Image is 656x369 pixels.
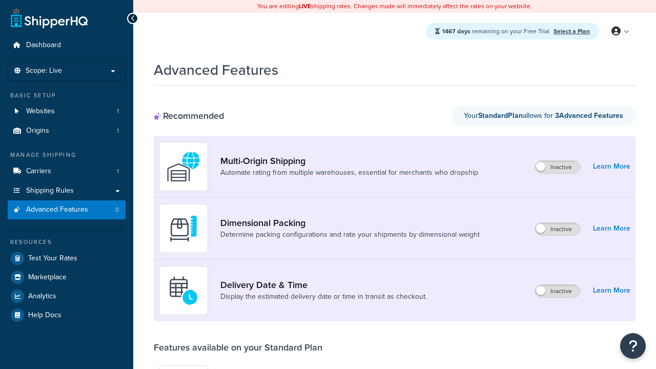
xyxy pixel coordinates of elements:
a: Advanced Features0 [8,200,126,219]
span: Websites [26,107,55,116]
strong: 3 Advanced Feature s [555,110,623,121]
img: WatD5o0RtDAAAAAElFTkSuQmCC [166,149,201,184]
a: Multi-Origin Shipping [220,155,478,167]
a: Determine packing configurations and rate your shipments by dimensional weight [220,230,480,240]
span: Origins [26,127,49,135]
a: Origins1 [8,121,126,140]
a: Learn More [593,221,630,236]
strong: Standard Plan [478,110,523,121]
a: Carriers1 [8,162,126,181]
a: Learn More [593,159,630,174]
a: Display the estimated delivery date or time in transit as checkout. [220,292,427,302]
span: remaining on your Free Trial [442,27,551,36]
a: Test Your Rates [8,249,126,268]
div: Recommended [154,110,224,121]
a: Dashboard [8,36,126,55]
span: Dashboard [26,41,61,50]
strong: 1467 days [442,27,470,36]
span: Scope: Live [26,67,62,75]
span: Analytics [28,292,56,301]
a: Delivery Date & Time [220,279,427,291]
span: Marketplace [28,273,67,282]
div: Features available on your Standard Plan [154,342,322,353]
label: Inactive [535,285,580,297]
span: Test Your Rates [28,254,77,263]
span: Help Docs [28,311,61,320]
img: DTVBYsAAAAAASUVORK5CYII= [166,211,201,247]
li: Origins [8,121,126,140]
div: Resources [8,238,126,247]
span: 1 [117,167,119,176]
h1: Advanced Features [154,60,278,80]
a: Analytics [8,287,126,305]
span: 1 [117,127,119,135]
span: Carriers [26,167,51,176]
span: Advanced Features [26,206,88,214]
a: Shipping Rules [8,181,126,200]
a: Dimensional Packing [220,217,480,229]
a: Select a Plan [553,27,590,36]
a: Automate rating from multiple warehouses, essential for merchants who dropship [220,168,478,178]
li: Websites [8,102,126,121]
label: Inactive [535,161,580,173]
span: 1 [117,107,119,116]
span: Your allows for [464,110,555,121]
img: gfkeb5ejjkALwAAAABJRU5ErkJggg== [166,273,201,309]
span: 0 [115,206,119,214]
button: Open Resource Center [620,333,646,359]
a: Help Docs [8,306,126,324]
div: Manage Shipping [8,151,126,159]
span: Shipping Rules [26,187,74,195]
div: Basic Setup [8,91,126,100]
li: Advanced Features [8,200,126,219]
li: Carriers [8,162,126,181]
b: LIVE [299,2,311,11]
a: Websites1 [8,102,126,121]
a: Marketplace [8,268,126,286]
label: Inactive [535,223,580,235]
a: Learn More [593,283,630,298]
